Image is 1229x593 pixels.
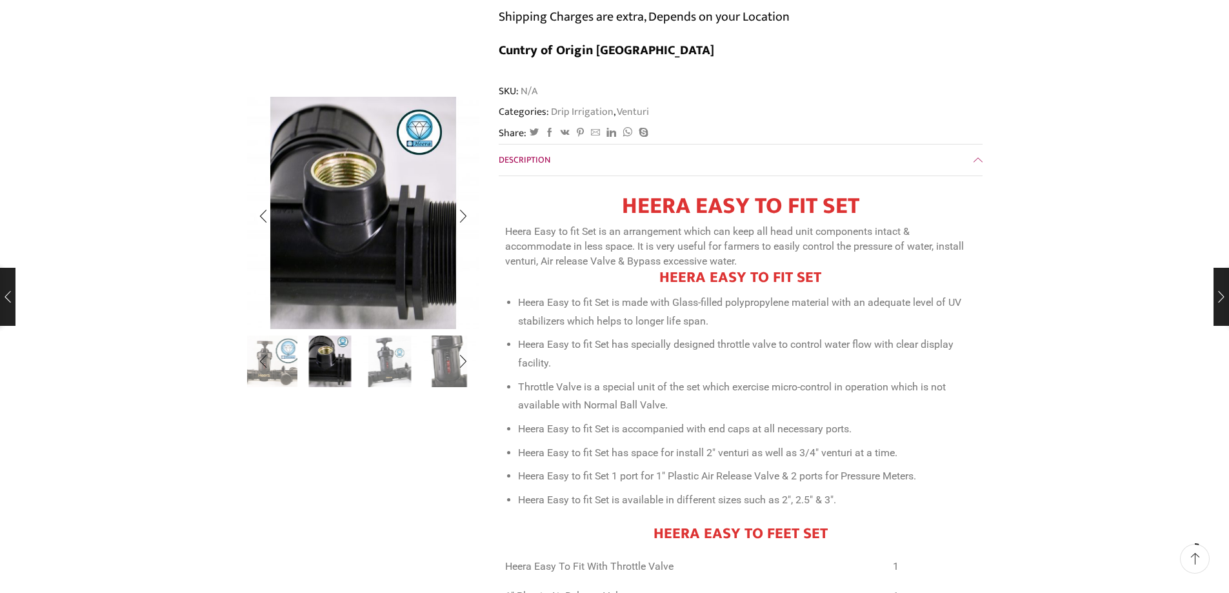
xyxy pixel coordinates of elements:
span: SKU: [499,84,983,99]
a: Drip Irrigation [549,103,614,120]
h2: HEERA EASY TO FIT SET [505,268,976,287]
li: Throttle Valve is a special unit of the set which exercise micro-control in operation which is no... [518,378,976,415]
div: 3 / 8 [247,97,479,329]
p: Shipping Charges are extra, Depends on your Location [499,6,790,27]
a: IMG_1477 [244,336,297,389]
li: Heera Easy to fit Set is available in different sizes such as 2″, 2.5″ & 3″. [518,491,976,510]
a: IMG_1483 [363,336,417,389]
li: Heera Easy to fit Set is accompanied with end caps at all necessary ports. [518,420,976,439]
span: N/A [519,84,537,99]
h1: HEERA EASY TO FIT SET [505,192,976,220]
div: Previous slide [247,346,279,378]
td: 1 [885,549,975,581]
div: Next slide [447,200,479,232]
li: 5 / 8 [423,336,476,387]
li: Heera Easy to fit Set is made with Glass-filled polypropylene material with an adequate level of ... [518,294,976,330]
li: Heera Easy to fit Set has space for install 2″ venturi as well as 3/4″ venturi at a time. [518,444,976,463]
a: Venturi [615,103,649,120]
li: 3 / 8 [303,336,357,387]
span: Share: [499,126,526,141]
h3: HEERA EASY TO FEET SET [505,525,976,543]
div: Next slide [447,346,479,378]
li: Heera Easy to fit Set 1 port for 1″ Plastic Air Release Valve & 2 ports for Pressure Meters. [518,467,976,486]
a: IMG_1482 [303,334,357,387]
span: Categories: , [499,105,649,119]
a: IMG_1484 [423,334,476,387]
div: Previous slide [247,200,279,232]
span: Description [499,152,550,167]
td: Heera Easy To Fit With Throttle Valve [505,549,886,581]
li: 2 / 8 [244,336,297,387]
a: Description [499,145,983,176]
b: Cuntry of Origin [GEOGRAPHIC_DATA] [499,39,714,61]
li: Heera Easy to fit Set has specially designed throttle valve to control water flow with clear disp... [518,336,976,372]
li: 4 / 8 [363,336,417,387]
